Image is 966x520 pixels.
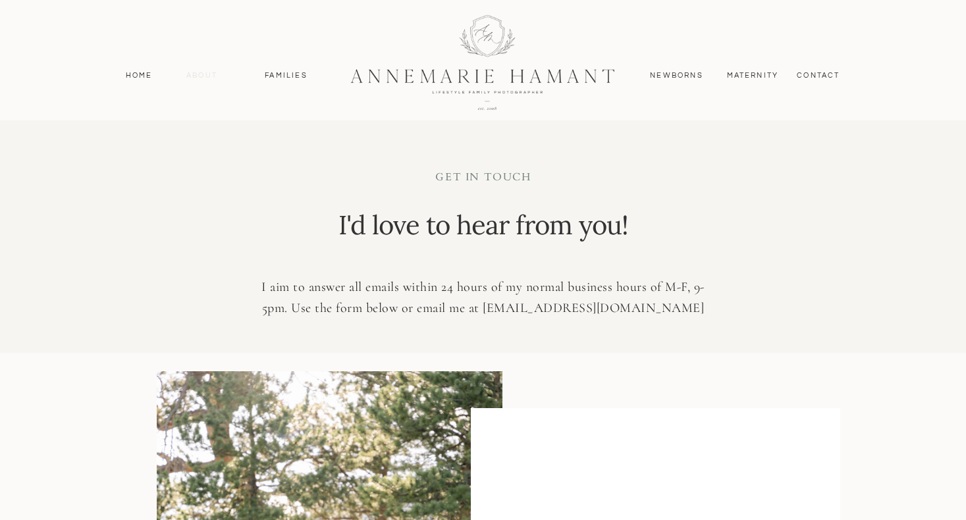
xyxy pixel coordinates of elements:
[645,70,709,82] a: Newborns
[183,70,221,82] a: About
[250,276,717,319] p: I aim to answer all emails within 24 hours of my normal business hours of M-F, 9-5pm. Use the for...
[790,70,847,82] a: contact
[257,70,316,82] a: Families
[727,70,778,82] a: MAternity
[335,207,631,257] p: I'd love to hear from you!
[340,170,628,188] p: get in touch
[120,70,159,82] a: Home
